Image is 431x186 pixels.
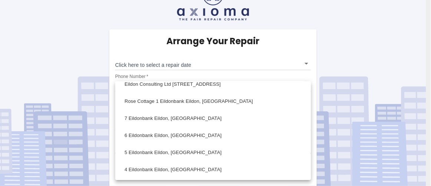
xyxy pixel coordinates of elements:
[117,144,309,161] li: 5 Eildonbank Eildon, [GEOGRAPHIC_DATA]
[117,110,309,127] li: 7 Eildonbank Eildon, [GEOGRAPHIC_DATA]
[117,161,309,178] li: 4 Eildonbank Eildon, [GEOGRAPHIC_DATA]
[117,127,309,144] li: 6 Eildonbank Eildon, [GEOGRAPHIC_DATA]
[117,76,309,93] li: Eildon Consulting Ltd [STREET_ADDRESS]
[117,93,309,110] li: Rose Cottage 1 Eildonbank Eildon, [GEOGRAPHIC_DATA]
